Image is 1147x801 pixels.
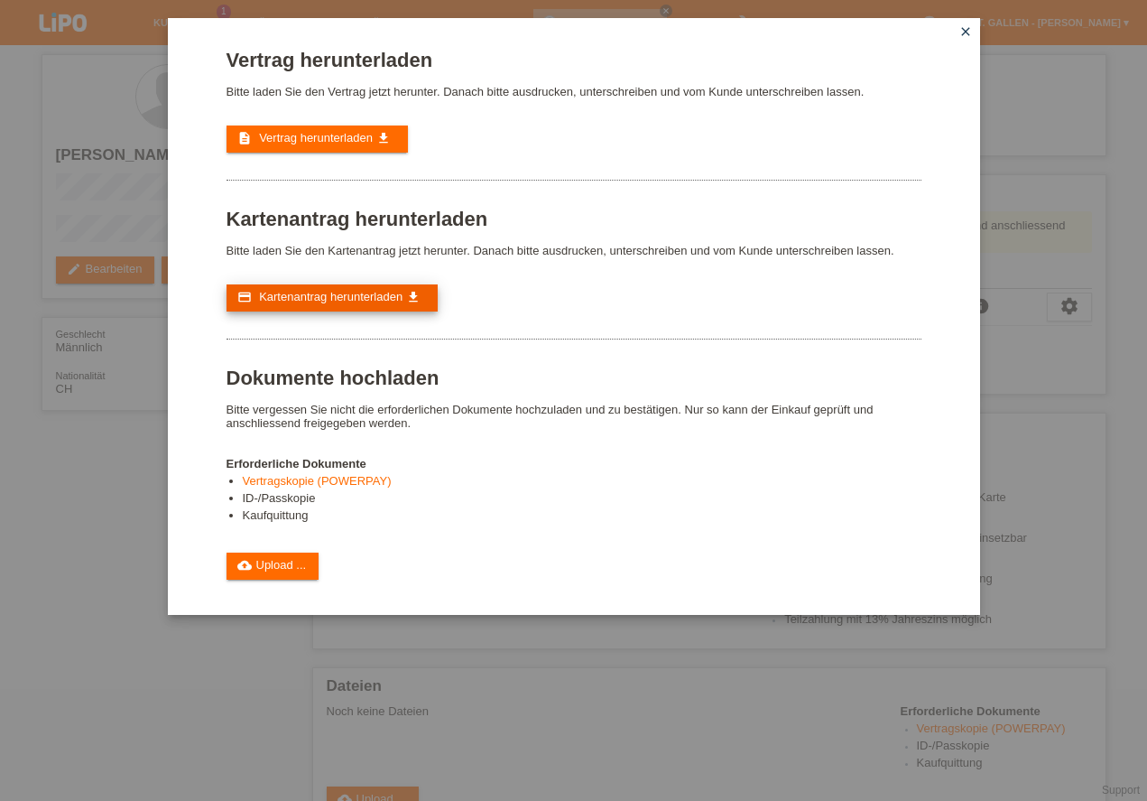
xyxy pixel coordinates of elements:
span: Kartenantrag herunterladen [259,290,402,303]
h1: Vertrag herunterladen [227,49,921,71]
a: Vertragskopie (POWERPAY) [243,474,392,488]
i: get_app [406,290,421,304]
i: description [237,131,252,145]
h1: Dokumente hochladen [227,367,921,389]
span: Vertrag herunterladen [259,131,373,144]
i: close [958,24,973,39]
p: Bitte laden Sie den Vertrag jetzt herunter. Danach bitte ausdrucken, unterschreiben und vom Kunde... [227,85,921,98]
li: ID-/Passkopie [243,491,921,508]
a: close [954,23,977,43]
i: credit_card [237,290,252,304]
p: Bitte laden Sie den Kartenantrag jetzt herunter. Danach bitte ausdrucken, unterschreiben und vom ... [227,244,921,257]
a: credit_card Kartenantrag herunterladen get_app [227,284,438,312]
li: Kaufquittung [243,508,921,526]
i: get_app [376,131,391,145]
p: Bitte vergessen Sie nicht die erforderlichen Dokumente hochzuladen und zu bestätigen. Nur so kann... [227,403,921,430]
a: description Vertrag herunterladen get_app [227,126,408,153]
a: cloud_uploadUpload ... [227,553,319,580]
h4: Erforderliche Dokumente [227,457,921,470]
i: cloud_upload [237,558,252,573]
h1: Kartenantrag herunterladen [227,208,921,230]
